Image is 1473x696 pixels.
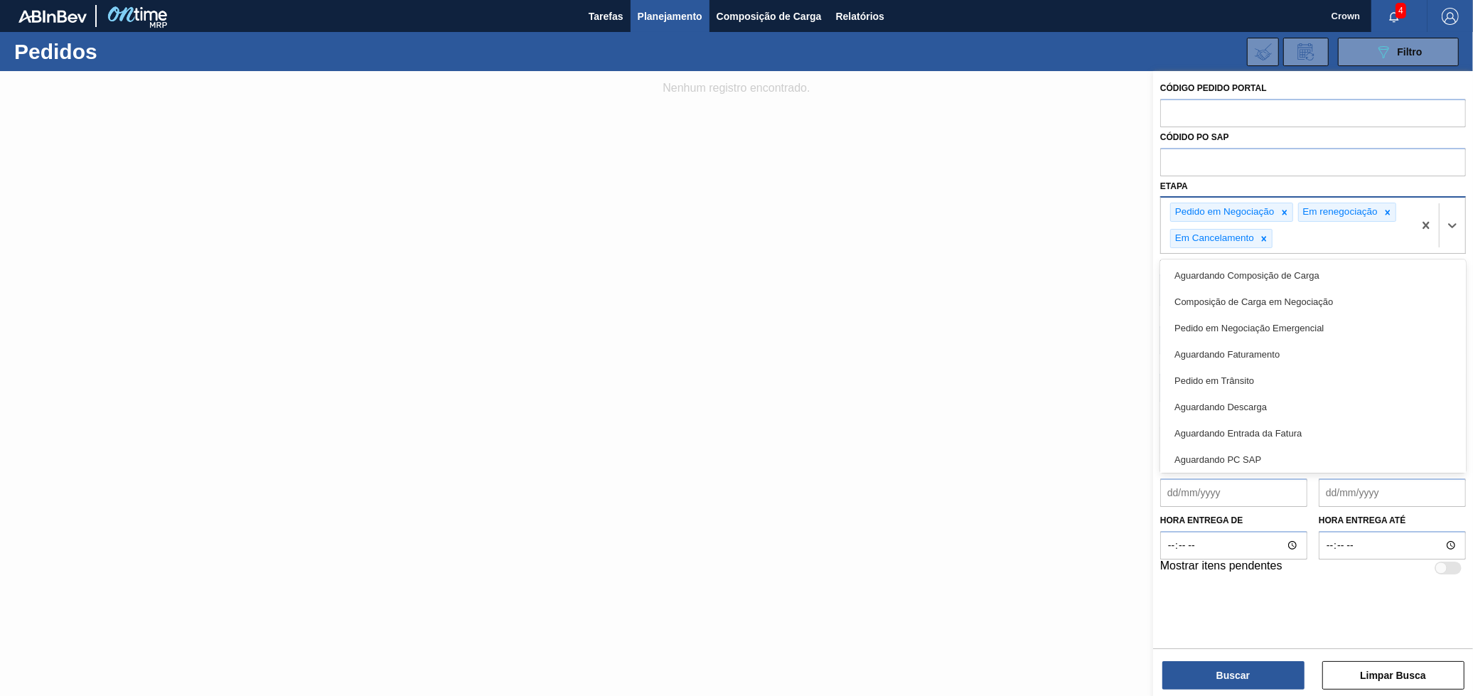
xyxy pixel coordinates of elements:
[1160,394,1466,420] div: Aguardando Descarga
[1319,510,1466,531] label: Hora entrega até
[1442,8,1459,25] img: Logout
[1319,478,1466,507] input: dd/mm/yyyy
[1160,289,1466,315] div: Composição de Carga em Negociação
[1160,446,1466,473] div: Aguardando PC SAP
[1283,38,1329,66] div: Solicitação de Revisão de Pedidos
[1171,230,1256,247] div: Em Cancelamento
[836,8,884,25] span: Relatórios
[1160,259,1198,269] label: Destino
[1160,560,1282,577] label: Mostrar itens pendentes
[1160,510,1307,531] label: Hora entrega de
[1160,420,1466,446] div: Aguardando Entrada da Fatura
[589,8,623,25] span: Tarefas
[1171,203,1277,221] div: Pedido em Negociação
[1160,341,1466,368] div: Aguardando Faturamento
[1160,368,1466,394] div: Pedido em Trânsito
[1396,3,1406,18] span: 4
[1371,6,1417,26] button: Notificações
[18,10,87,23] img: TNhmsLtSVTkK8tSr43FrP2fwEKptu5GPRR3wAAAABJRU5ErkJggg==
[717,8,822,25] span: Composição de Carga
[1160,262,1466,289] div: Aguardando Composição de Carga
[1299,203,1380,221] div: Em renegociação
[1160,315,1466,341] div: Pedido em Negociação Emergencial
[1160,83,1267,93] label: Código Pedido Portal
[1247,38,1279,66] div: Importar Negociações dos Pedidos
[14,43,229,60] h1: Pedidos
[1160,132,1229,142] label: Códido PO SAP
[1160,478,1307,507] input: dd/mm/yyyy
[1398,46,1423,58] span: Filtro
[1160,181,1188,191] label: Etapa
[1338,38,1459,66] button: Filtro
[638,8,702,25] span: Planejamento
